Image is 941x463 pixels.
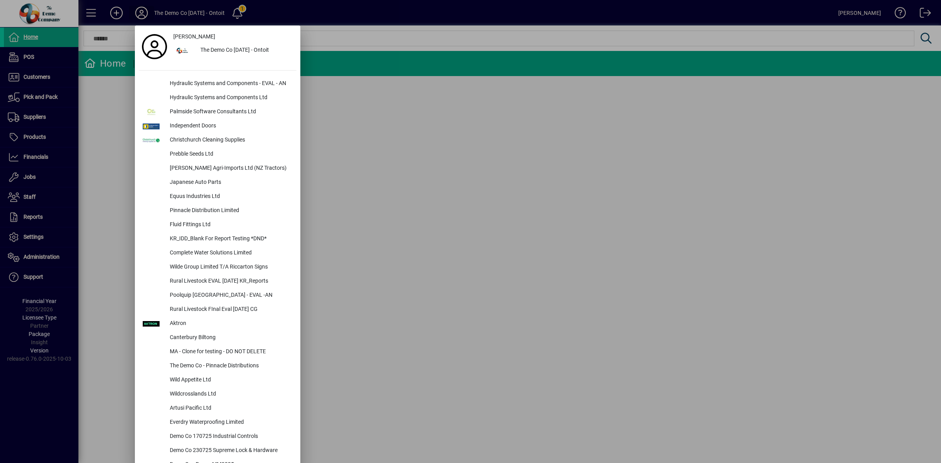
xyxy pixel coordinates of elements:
div: Demo Co 230725 Supreme Lock & Hardware [163,444,296,458]
div: Japanese Auto Parts [163,176,296,190]
button: Demo Co 230725 Supreme Lock & Hardware [139,444,296,458]
button: MA - Clone for testing - DO NOT DELETE [139,345,296,359]
button: Palmside Software Consultants Ltd [139,105,296,119]
button: Fluid Fittings Ltd [139,218,296,232]
div: [PERSON_NAME] Agri-Imports Ltd (NZ Tractors) [163,162,296,176]
button: Artusi Pacific Ltd [139,401,296,416]
div: Demo Co 170725 Industrial Controls [163,430,296,444]
div: Complete Water Solutions Limited [163,246,296,260]
div: Rural Livestock FInal Eval [DATE] CG [163,303,296,317]
button: Independent Doors [139,119,296,133]
div: Pinnacle Distribution Limited [163,204,296,218]
a: [PERSON_NAME] [170,29,296,44]
button: Demo Co 170725 Industrial Controls [139,430,296,444]
div: Wilde Group Limited T/A Riccarton Signs [163,260,296,274]
button: The Demo Co - Pinnacle Distributions [139,359,296,373]
div: Aktron [163,317,296,331]
button: Aktron [139,317,296,331]
button: Japanese Auto Parts [139,176,296,190]
button: Everdry Waterproofing Limited [139,416,296,430]
div: KR_IDD_Blank For Report Testing *DND* [163,232,296,246]
div: Rural Livestock EVAL [DATE] KR_Reports [163,274,296,289]
div: Christchurch Cleaning Supplies [163,133,296,147]
span: [PERSON_NAME] [173,33,215,41]
button: Rural Livestock EVAL [DATE] KR_Reports [139,274,296,289]
button: Poolquip [GEOGRAPHIC_DATA] - EVAL -AN [139,289,296,303]
div: The Demo Co - Pinnacle Distributions [163,359,296,373]
div: Prebble Seeds Ltd [163,147,296,162]
div: Fluid Fittings Ltd [163,218,296,232]
button: Equus Industries Ltd [139,190,296,204]
div: Independent Doors [163,119,296,133]
button: Rural Livestock FInal Eval [DATE] CG [139,303,296,317]
button: Pinnacle Distribution Limited [139,204,296,218]
div: Everdry Waterproofing Limited [163,416,296,430]
div: The Demo Co [DATE] - Ontoit [194,44,296,58]
button: Hydraulic Systems and Components Ltd [139,91,296,105]
div: Wildcrosslands Ltd [163,387,296,401]
div: Hydraulic Systems and Components Ltd [163,91,296,105]
button: Canterbury Biltong [139,331,296,345]
div: Hydraulic Systems and Components - EVAL - AN [163,77,296,91]
div: Canterbury Biltong [163,331,296,345]
div: Equus Industries Ltd [163,190,296,204]
a: Profile [139,40,170,54]
button: Wild Appetite Ltd [139,373,296,387]
button: Complete Water Solutions Limited [139,246,296,260]
button: Christchurch Cleaning Supplies [139,133,296,147]
div: Poolquip [GEOGRAPHIC_DATA] - EVAL -AN [163,289,296,303]
button: Hydraulic Systems and Components - EVAL - AN [139,77,296,91]
div: Wild Appetite Ltd [163,373,296,387]
button: The Demo Co [DATE] - Ontoit [170,44,296,58]
div: Artusi Pacific Ltd [163,401,296,416]
button: [PERSON_NAME] Agri-Imports Ltd (NZ Tractors) [139,162,296,176]
div: Palmside Software Consultants Ltd [163,105,296,119]
button: Wildcrosslands Ltd [139,387,296,401]
button: KR_IDD_Blank For Report Testing *DND* [139,232,296,246]
button: Prebble Seeds Ltd [139,147,296,162]
button: Wilde Group Limited T/A Riccarton Signs [139,260,296,274]
div: MA - Clone for testing - DO NOT DELETE [163,345,296,359]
